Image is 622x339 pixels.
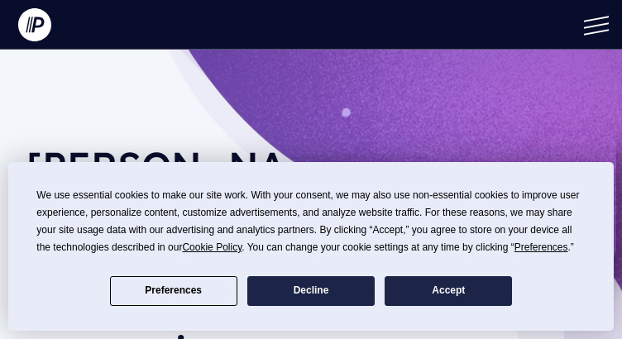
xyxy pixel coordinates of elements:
span: Cookie Policy [182,241,242,253]
button: Decline [247,276,375,306]
button: Accept [385,276,512,306]
div: Cookie Consent Prompt [8,162,614,331]
span: Preferences [514,241,568,253]
div: We use essential cookies to make our site work. With your consent, we may also use non-essential ... [36,187,585,256]
button: Preferences [110,276,237,306]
